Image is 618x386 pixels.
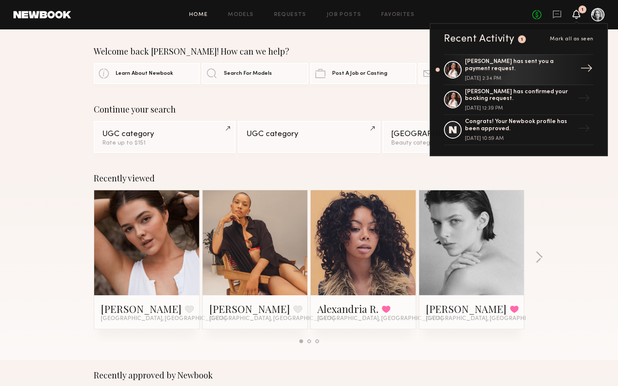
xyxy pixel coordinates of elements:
div: Congrats! Your Newbook profile has been approved. [465,118,574,133]
a: UGC category [238,121,380,153]
div: → [574,89,594,110]
a: Home [189,12,208,18]
div: → [577,59,596,81]
a: [PERSON_NAME] [426,302,507,315]
a: [PERSON_NAME] [209,302,290,315]
div: Continue your search [94,104,524,114]
a: Congrats! Your Newbook profile has been approved.[DATE] 10:59 AM→ [444,115,594,145]
div: [DATE] 2:34 PM [465,76,574,81]
span: Learn About Newbook [116,71,173,76]
span: [GEOGRAPHIC_DATA], [GEOGRAPHIC_DATA] [209,315,335,322]
div: [DATE] 12:39 PM [465,106,574,111]
div: [PERSON_NAME] has confirmed your booking request. [465,89,574,103]
a: [PERSON_NAME] has confirmed your booking request.[DATE] 12:39 PM→ [444,85,594,116]
a: UGC categoryRate up to $151 [94,121,235,153]
div: 1 [581,8,584,12]
span: [GEOGRAPHIC_DATA], [GEOGRAPHIC_DATA] [101,315,226,322]
div: Recently approved by Newbook [94,370,524,380]
a: Models [228,12,254,18]
div: [GEOGRAPHIC_DATA] [391,130,516,138]
a: [GEOGRAPHIC_DATA]Beauty category, Rate up to $151 [383,121,524,153]
div: [PERSON_NAME] has sent you a payment request. [465,58,574,73]
span: Post A Job or Casting [332,71,387,76]
span: Mark all as seen [550,37,594,42]
div: 1 [521,37,523,42]
div: UGC category [102,130,227,138]
div: Recently viewed [94,173,524,183]
a: Alexandria R. [317,302,378,315]
a: Search For Models [202,63,308,84]
span: [GEOGRAPHIC_DATA], [GEOGRAPHIC_DATA] [426,315,551,322]
a: [PERSON_NAME] has sent you a payment request.[DATE] 2:34 PM→ [444,54,594,85]
span: [GEOGRAPHIC_DATA], [GEOGRAPHIC_DATA] [317,315,443,322]
a: Requests [274,12,306,18]
span: Search For Models [224,71,272,76]
a: Job Posts [327,12,362,18]
div: Recent Activity [444,34,515,44]
a: [PERSON_NAME] [101,302,182,315]
a: Contact Account Manager [418,63,524,84]
div: [DATE] 10:59 AM [465,136,574,141]
a: Favorites [381,12,415,18]
div: Welcome back [PERSON_NAME]! How can we help? [94,46,524,56]
div: Rate up to $151 [102,140,227,146]
div: Beauty category, Rate up to $151 [391,140,516,146]
a: Post A Job or Casting [310,63,416,84]
a: Learn About Newbook [94,63,200,84]
div: UGC category [246,130,371,138]
div: → [574,119,594,141]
